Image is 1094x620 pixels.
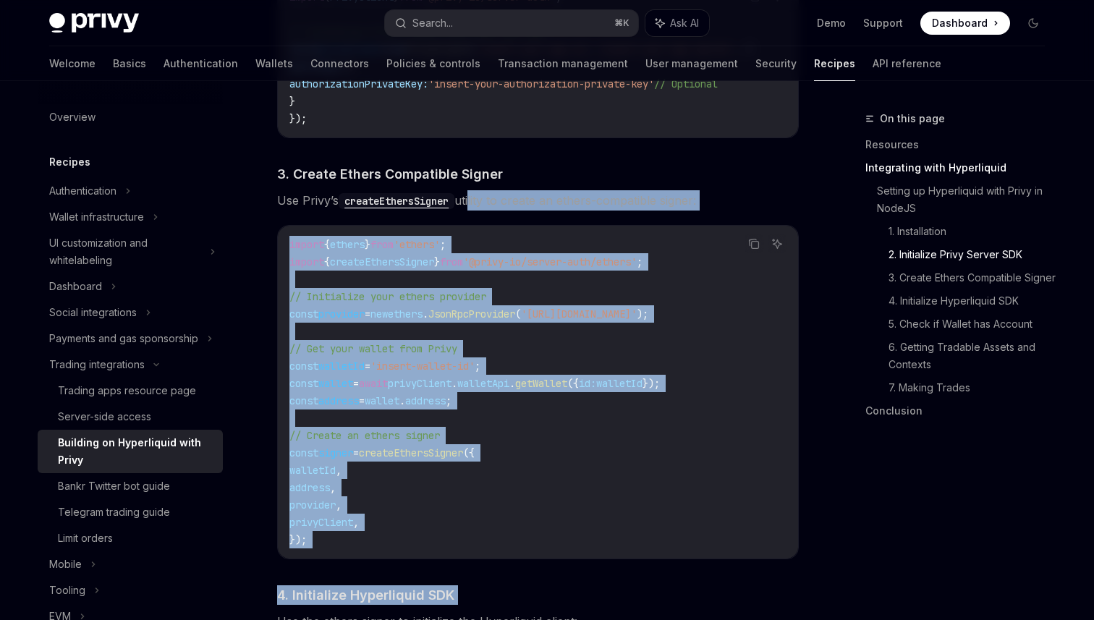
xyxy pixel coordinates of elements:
button: Ask AI [645,10,709,36]
a: Wallets [255,46,293,81]
span: }); [289,533,307,546]
div: Social integrations [49,304,137,321]
span: '@privy-io/server-auth/ethers' [463,255,637,268]
span: address [318,394,359,407]
span: 'insert-wallet-id' [370,360,475,373]
span: { [324,238,330,251]
a: Server-side access [38,404,223,430]
span: createEthersSigner [330,255,434,268]
span: , [336,498,342,511]
div: Server-side access [58,408,151,425]
div: Overview [49,109,96,126]
a: Building on Hyperliquid with Privy [38,430,223,473]
a: Basics [113,46,146,81]
a: Conclusion [865,399,1056,422]
a: Dashboard [920,12,1010,35]
span: = [353,377,359,390]
div: Dashboard [49,278,102,295]
span: = [365,307,370,320]
span: const [289,307,318,320]
span: walletId [289,464,336,477]
button: Ask AI [768,234,786,253]
span: , [353,516,359,529]
span: }); [643,377,660,390]
a: Welcome [49,46,96,81]
div: Wallet infrastructure [49,208,144,226]
code: createEthersSigner [339,193,454,209]
a: Recipes [814,46,855,81]
a: Setting up Hyperliquid with Privy in NodeJS [877,179,1056,220]
span: import [289,238,324,251]
span: } [434,255,440,268]
div: Limit orders [58,530,113,547]
span: wallet [365,394,399,407]
span: 4. Initialize Hyperliquid SDK [277,585,454,605]
span: // Optional [654,77,718,90]
div: Mobile [49,556,82,573]
a: 5. Check if Wallet has Account [889,313,1056,336]
span: ; [446,394,451,407]
span: // Create an ethers signer [289,429,440,442]
span: const [289,360,318,373]
span: createEthersSigner [359,446,463,459]
span: walletId [596,377,643,390]
span: new [370,307,388,320]
a: Overview [38,104,223,130]
a: Connectors [310,46,369,81]
span: . [399,394,405,407]
span: provider [318,307,365,320]
a: 3. Create Ethers Compatible Signer [889,266,1056,289]
span: address [405,394,446,407]
span: } [289,95,295,108]
span: import [289,255,324,268]
span: const [289,446,318,459]
span: ; [475,360,480,373]
div: Trading integrations [49,356,145,373]
span: ; [637,255,643,268]
span: await [359,377,388,390]
a: API reference [873,46,941,81]
span: privyClient [388,377,451,390]
span: from [370,238,394,251]
button: Search...⌘K [385,10,638,36]
span: , [336,464,342,477]
a: Support [863,16,903,30]
button: Toggle dark mode [1022,12,1045,35]
div: Bankr Twitter bot guide [58,477,170,495]
span: signer [318,446,353,459]
span: ); [637,307,648,320]
span: ; [440,238,446,251]
span: '[URL][DOMAIN_NAME]' [521,307,637,320]
a: User management [645,46,738,81]
span: . [451,377,457,390]
span: = [353,446,359,459]
span: authorizationPrivateKey: [289,77,428,90]
span: ⌘ K [614,17,629,29]
span: } [365,238,370,251]
span: wallet [318,377,353,390]
span: provider [289,498,336,511]
h5: Recipes [49,153,90,171]
span: = [365,360,370,373]
span: id: [579,377,596,390]
span: 3. Create Ethers Compatible Signer [277,164,503,184]
span: walletApi [457,377,509,390]
span: . [509,377,515,390]
a: Bankr Twitter bot guide [38,473,223,499]
div: UI customization and whitelabeling [49,234,201,269]
span: // Get your wallet from Privy [289,342,457,355]
span: , [330,481,336,494]
a: Integrating with Hyperliquid [865,156,1056,179]
span: Dashboard [932,16,988,30]
a: 6. Getting Tradable Assets and Contexts [889,336,1056,376]
span: Use Privy’s utility to create an ethers-compatible signer: [277,190,799,211]
span: address [289,481,330,494]
a: Policies & controls [386,46,480,81]
span: . [423,307,428,320]
a: Demo [817,16,846,30]
a: Trading apps resource page [38,378,223,404]
span: walletId [318,360,365,373]
span: ethers [330,238,365,251]
button: Copy the contents from the code block [745,234,763,253]
span: from [440,255,463,268]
